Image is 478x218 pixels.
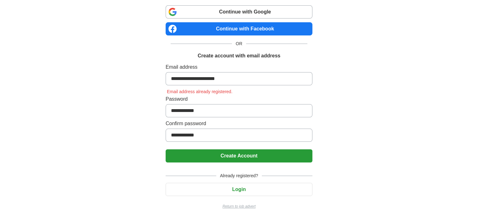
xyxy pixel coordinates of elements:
label: Email address [166,63,312,71]
a: Return to job advert [166,204,312,209]
button: Create Account [166,149,312,162]
span: Already registered? [216,173,262,179]
button: Login [166,183,312,196]
a: Continue with Facebook [166,22,312,35]
span: OR [232,40,246,47]
label: Confirm password [166,120,312,127]
h1: Create account with email address [198,52,280,60]
label: Password [166,95,312,103]
span: Email address already registered. [166,89,234,94]
a: Continue with Google [166,5,312,19]
a: Login [166,187,312,192]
